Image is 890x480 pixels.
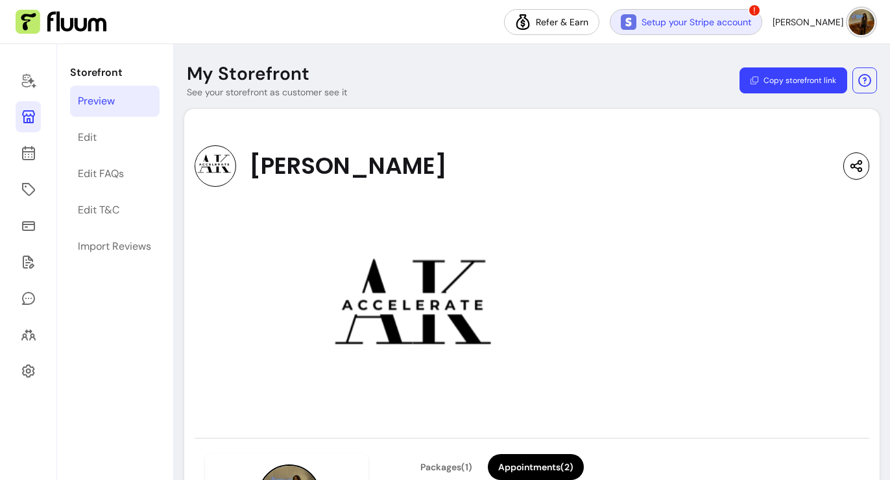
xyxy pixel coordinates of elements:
[773,16,843,29] span: [PERSON_NAME]
[16,65,41,96] a: Home
[16,101,41,132] a: Storefront
[16,174,41,205] a: Offerings
[195,145,236,187] img: Provider image
[78,202,119,218] div: Edit T&C
[748,4,761,17] span: !
[78,93,115,109] div: Preview
[70,195,160,226] a: Edit T&C
[78,239,151,254] div: Import Reviews
[16,319,41,350] a: Clients
[70,65,160,80] p: Storefront
[16,283,41,314] a: My Messages
[488,454,584,480] button: Appointments(2)
[70,231,160,262] a: Import Reviews
[70,158,160,189] a: Edit FAQs
[195,197,639,422] img: image-0
[70,122,160,153] a: Edit
[16,10,106,34] img: Fluum Logo
[16,138,41,169] a: Calendar
[70,86,160,117] a: Preview
[773,9,874,35] button: avatar[PERSON_NAME]
[78,130,97,145] div: Edit
[78,166,124,182] div: Edit FAQs
[410,454,483,480] button: Packages(1)
[16,210,41,241] a: Sales
[504,9,599,35] a: Refer & Earn
[187,62,309,86] p: My Storefront
[621,14,636,30] img: Stripe Icon
[16,246,41,278] a: Forms
[848,9,874,35] img: avatar
[249,153,447,179] span: [PERSON_NAME]
[187,86,347,99] p: See your storefront as customer see it
[16,355,41,387] a: Settings
[610,9,762,35] a: Setup your Stripe account
[740,67,847,93] button: Copy storefront link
